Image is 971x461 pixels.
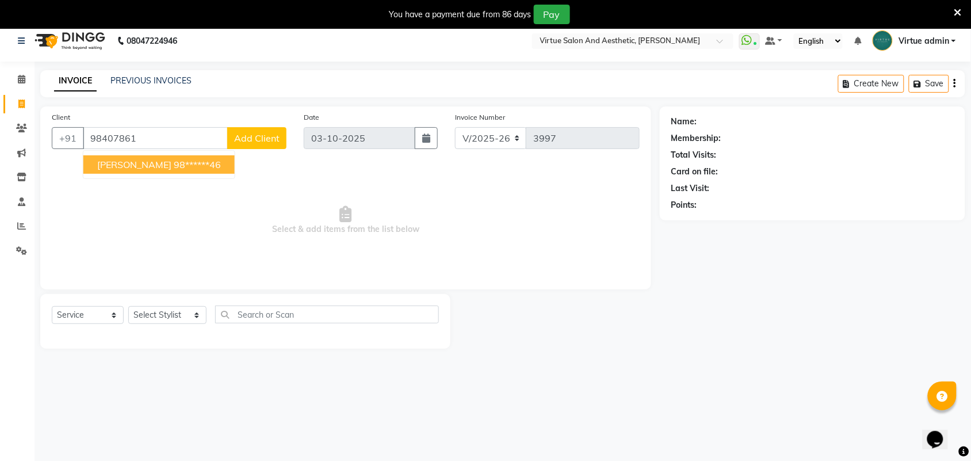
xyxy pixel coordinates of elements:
[923,415,959,449] iframe: chat widget
[899,35,949,47] span: Virtue admin
[671,149,717,161] div: Total Visits:
[127,25,177,57] b: 08047224946
[304,112,319,123] label: Date
[455,112,505,123] label: Invoice Number
[52,163,640,278] span: Select & add items from the list below
[29,25,108,57] img: logo
[534,5,570,24] button: Pay
[909,75,949,93] button: Save
[671,166,718,178] div: Card on file:
[52,127,84,149] button: +91
[873,31,893,51] img: Virtue admin
[215,306,439,323] input: Search or Scan
[671,116,697,128] div: Name:
[52,112,70,123] label: Client
[54,71,97,92] a: INVOICE
[97,159,171,170] span: [PERSON_NAME]
[83,127,228,149] input: Search by Name/Mobile/Email/Code
[671,199,697,211] div: Points:
[838,75,904,93] button: Create New
[671,132,721,144] div: Membership:
[671,182,710,195] div: Last Visit:
[110,75,192,86] a: PREVIOUS INVOICES
[234,132,280,144] span: Add Client
[389,9,532,21] div: You have a payment due from 86 days
[227,127,286,149] button: Add Client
